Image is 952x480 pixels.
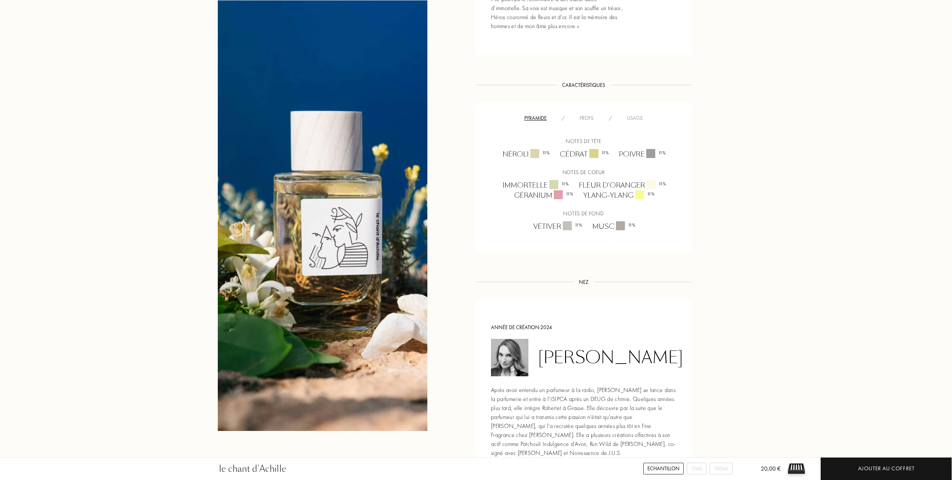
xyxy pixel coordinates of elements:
div: Ajouter au coffret [858,464,915,473]
div: Année de création: 2024 [491,323,676,331]
div: Usage [619,114,650,122]
div: Musc [587,221,640,231]
div: 11 % [561,180,569,187]
div: le chant d'Achille [219,462,286,476]
div: Immortelle [497,180,573,190]
div: Cédrat [554,149,613,159]
div: Notes de fond [482,210,686,218]
div: 100mL [710,463,733,474]
div: 11 % [659,180,666,187]
div: / [554,114,572,122]
div: Pyramide [517,114,554,122]
div: 11 % [647,191,654,197]
img: sample box sommelier du parfum [785,458,808,480]
div: Poivre [613,149,670,159]
div: 11 % [542,149,550,156]
div: Echantillon [643,463,684,474]
div: Vétiver [528,221,587,231]
div: 20,00 € [749,464,781,480]
div: [PERSON_NAME] [538,347,683,367]
div: 15mL [687,463,707,474]
div: Profil [572,114,601,122]
div: Notes de coeur [482,168,686,176]
div: Néroli [497,149,554,159]
div: Notes de tête [482,137,686,145]
div: Fleur d'oranger [573,180,671,190]
div: 11 % [628,222,635,228]
div: 11 % [566,191,573,197]
div: Après avoir entendu un parfumeur à la radio, [PERSON_NAME] se lance dans la parfumerie et entre à... [491,386,676,458]
div: 11 % [575,222,582,228]
div: 11 % [601,149,609,156]
div: Ylang-ylang [578,190,659,200]
div: Géranium [509,190,578,200]
img: Alexandra Carlin Sommelier du Parfum [491,339,528,376]
div: 11 % [658,149,666,156]
div: / [601,114,619,122]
